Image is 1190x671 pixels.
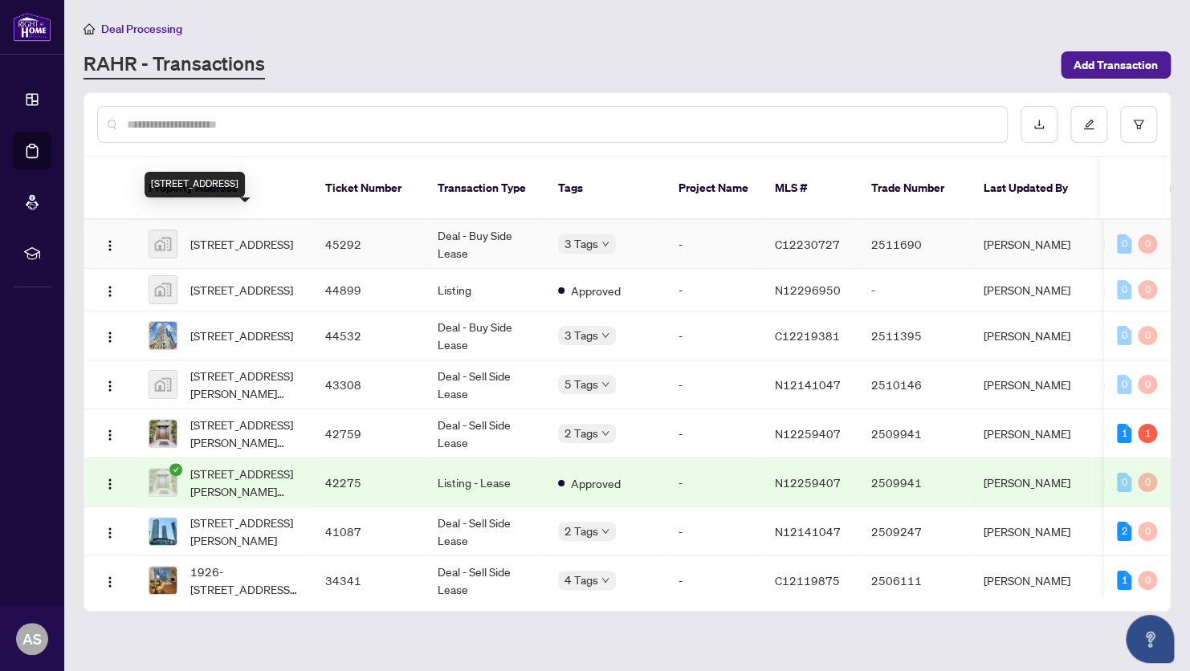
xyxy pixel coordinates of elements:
[1126,615,1174,663] button: Open asap
[858,409,971,458] td: 2509941
[564,234,598,253] span: 3 Tags
[775,328,840,343] span: C12219381
[1021,106,1058,143] button: download
[858,269,971,311] td: -
[762,157,858,220] th: MLS #
[97,372,123,397] button: Logo
[1117,326,1131,345] div: 0
[775,475,841,490] span: N12259407
[97,277,123,303] button: Logo
[971,311,1091,360] td: [PERSON_NAME]
[312,157,425,220] th: Ticket Number
[858,220,971,269] td: 2511690
[97,421,123,446] button: Logo
[101,22,182,36] span: Deal Processing
[1117,234,1131,254] div: 0
[1120,106,1157,143] button: filter
[190,367,300,402] span: [STREET_ADDRESS][PERSON_NAME][PERSON_NAME]
[1138,326,1157,345] div: 0
[666,360,762,409] td: -
[775,377,841,392] span: N12141047
[1117,571,1131,590] div: 1
[666,507,762,556] td: -
[13,12,51,42] img: logo
[858,157,971,220] th: Trade Number
[84,23,95,35] span: home
[666,157,762,220] th: Project Name
[1074,52,1158,78] span: Add Transaction
[1117,522,1131,541] div: 2
[149,322,177,349] img: thumbnail-img
[149,230,177,258] img: thumbnail-img
[564,326,598,344] span: 3 Tags
[1138,280,1157,299] div: 0
[145,172,245,197] div: [STREET_ADDRESS]
[1117,424,1131,443] div: 1
[149,567,177,594] img: thumbnail-img
[545,157,666,220] th: Tags
[1061,51,1171,79] button: Add Transaction
[190,281,293,299] span: [STREET_ADDRESS]
[312,507,425,556] td: 41087
[1133,119,1144,130] span: filter
[425,409,545,458] td: Deal - Sell Side Lease
[149,420,177,447] img: thumbnail-img
[190,563,300,598] span: 1926-[STREET_ADDRESS][PERSON_NAME]
[775,237,840,251] span: C12230727
[1138,234,1157,254] div: 0
[858,360,971,409] td: 2510146
[601,527,609,535] span: down
[971,360,1091,409] td: [PERSON_NAME]
[601,240,609,248] span: down
[1083,119,1094,130] span: edit
[149,518,177,545] img: thumbnail-img
[601,380,609,388] span: down
[190,235,293,253] span: [STREET_ADDRESS]
[775,573,840,588] span: C12119875
[666,458,762,507] td: -
[312,220,425,269] td: 45292
[312,556,425,605] td: 34341
[312,269,425,311] td: 44899
[190,416,300,451] span: [STREET_ADDRESS][PERSON_NAME][PERSON_NAME]
[971,269,1091,311] td: [PERSON_NAME]
[104,575,116,588] img: Logo
[666,409,762,458] td: -
[190,465,300,500] span: [STREET_ADDRESS][PERSON_NAME][PERSON_NAME]
[1033,119,1045,130] span: download
[1117,280,1131,299] div: 0
[858,311,971,360] td: 2511395
[775,524,841,539] span: N12141047
[312,409,425,458] td: 42759
[312,360,425,409] td: 43308
[775,283,841,297] span: N12296950
[971,458,1091,507] td: [PERSON_NAME]
[666,311,762,360] td: -
[104,239,116,252] img: Logo
[97,470,123,495] button: Logo
[601,429,609,437] span: down
[104,429,116,441] img: Logo
[1138,424,1157,443] div: 1
[971,409,1091,458] td: [PERSON_NAME]
[425,269,545,311] td: Listing
[190,327,293,344] span: [STREET_ADDRESS]
[104,331,116,344] img: Logo
[104,478,116,490] img: Logo
[971,220,1091,269] td: [PERSON_NAME]
[97,231,123,257] button: Logo
[312,311,425,360] td: 44532
[571,282,621,299] span: Approved
[97,323,123,348] button: Logo
[564,571,598,589] span: 4 Tags
[312,458,425,507] td: 42275
[858,507,971,556] td: 2509247
[425,311,545,360] td: Deal - Buy Side Lease
[601,331,609,340] span: down
[1138,375,1157,394] div: 0
[564,375,598,393] span: 5 Tags
[564,522,598,540] span: 2 Tags
[858,458,971,507] td: 2509941
[149,469,177,496] img: thumbnail-img
[169,463,182,476] span: check-circle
